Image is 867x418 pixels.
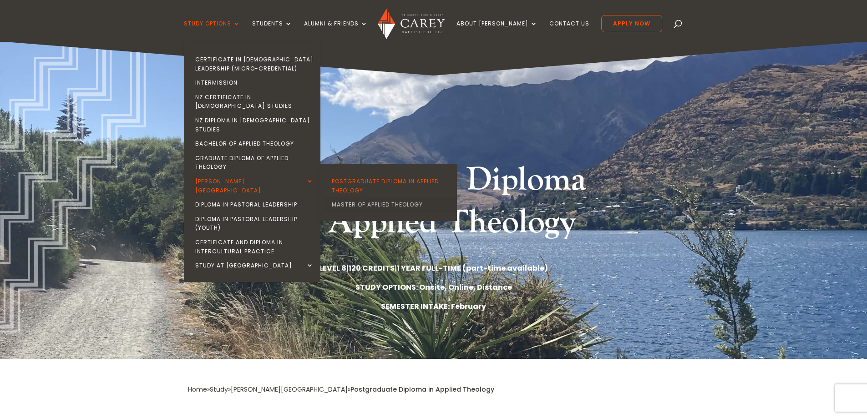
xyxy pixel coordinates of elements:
[186,258,323,273] a: Study at [GEOGRAPHIC_DATA]
[397,263,548,273] strong: 1 YEAR FULL-TIME (part-time available)
[186,212,323,235] a: Diploma in Pastoral Leadership (Youth)
[323,197,459,212] a: Master of Applied Theology
[378,9,445,39] img: Carey Baptist College
[231,385,348,394] a: [PERSON_NAME][GEOGRAPHIC_DATA]
[186,235,323,258] a: Certificate and Diploma in Intercultural Practice
[186,151,323,174] a: Graduate Diploma of Applied Theology
[186,76,323,90] a: Intermission
[210,385,228,394] a: Study
[186,174,323,197] a: [PERSON_NAME][GEOGRAPHIC_DATA]
[186,90,323,113] a: NZ Certificate in [DEMOGRAPHIC_DATA] Studies
[355,282,512,292] strong: STUDY OPTIONS: Onsite, Online, Distance
[188,262,679,274] p: | |
[381,301,486,312] strong: SEMESTER INTAKE: February
[186,197,323,212] a: Diploma in Pastoral Leadership
[252,20,292,42] a: Students
[263,159,604,248] h1: Postgraduate Diploma in Applied Theology
[186,113,323,136] a: NZ Diploma in [DEMOGRAPHIC_DATA] Studies
[188,385,207,394] a: Home
[350,385,494,394] span: Postgraduate Diploma in Applied Theology
[186,52,323,76] a: Certificate in [DEMOGRAPHIC_DATA] Leadership (Micro-credential)
[188,385,494,394] span: » » »
[456,20,537,42] a: About [PERSON_NAME]
[549,20,589,42] a: Contact Us
[323,174,459,197] a: Postgraduate Diploma in Applied Theology
[601,15,662,32] a: Apply Now
[349,263,395,273] strong: 120 CREDITS
[184,20,240,42] a: Study Options
[304,20,368,42] a: Alumni & Friends
[186,136,323,151] a: Bachelor of Applied Theology
[319,263,346,273] strong: LEVEL 8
